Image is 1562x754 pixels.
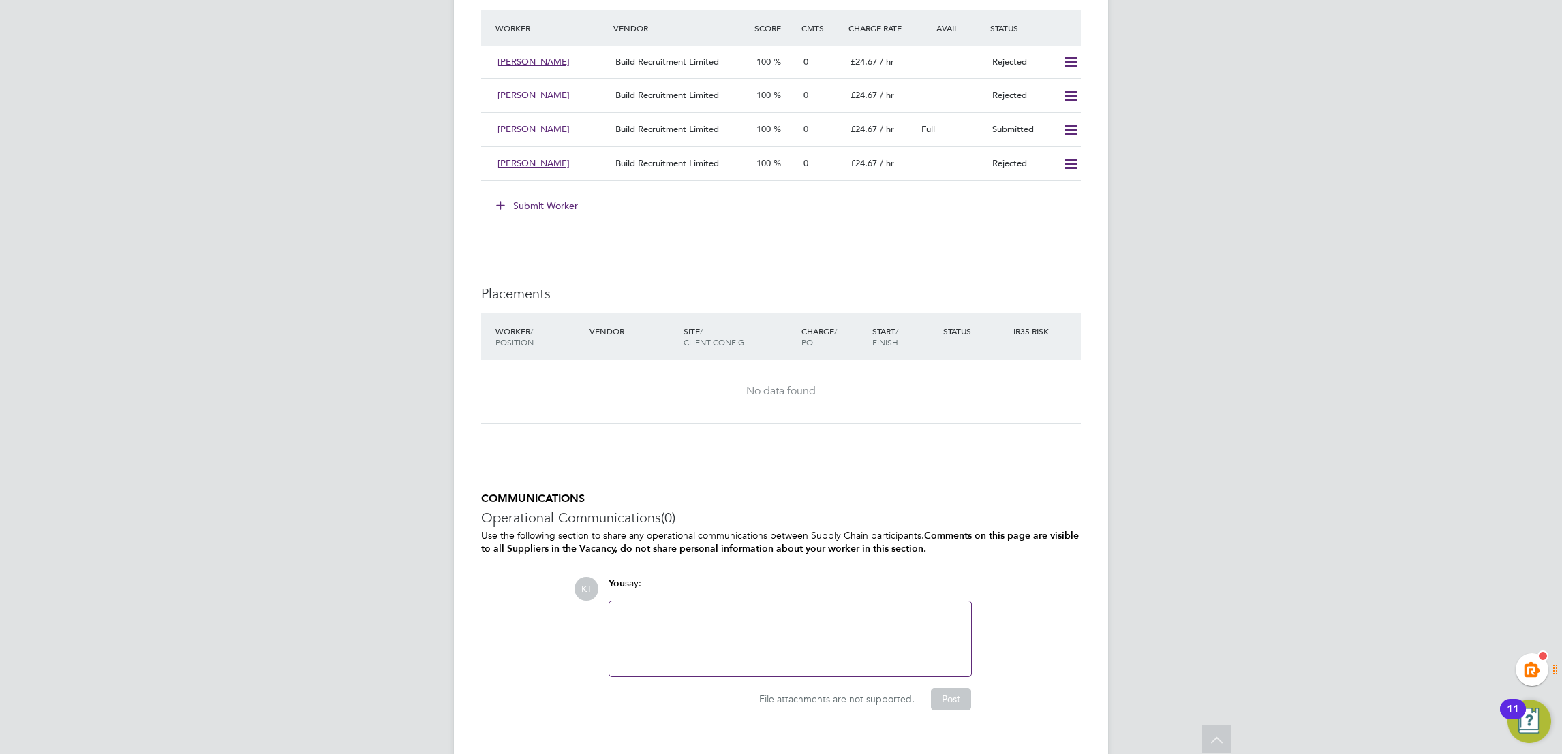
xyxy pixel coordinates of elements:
span: 100 [756,89,771,101]
span: £24.67 [851,89,877,101]
span: 0 [803,157,808,169]
span: / hr [880,123,894,135]
span: Build Recruitment Limited [615,56,719,67]
div: Cmts [798,16,845,40]
span: You [609,578,625,589]
div: Avail [916,16,987,40]
div: No data found [495,384,1067,398]
span: / Client Config [684,326,744,347]
span: Build Recruitment Limited [615,89,719,101]
span: / hr [880,157,894,169]
div: Worker [492,319,586,354]
span: 0 [803,89,808,101]
span: £24.67 [851,56,877,67]
div: Charge [798,319,869,354]
span: 100 [756,123,771,135]
div: Status [940,319,1011,343]
span: £24.67 [851,157,877,169]
div: Vendor [586,319,680,343]
div: Worker [492,16,610,40]
button: Submit Worker [487,195,589,217]
p: Use the following section to share any operational communications between Supply Chain participants. [481,529,1081,555]
div: IR35 Risk [1010,319,1057,343]
span: / Position [495,326,534,347]
span: 100 [756,56,771,67]
div: Site [680,319,798,354]
h3: Operational Communications [481,509,1081,527]
div: Charge Rate [845,16,916,40]
span: Build Recruitment Limited [615,123,719,135]
span: (0) [661,509,675,527]
span: / PO [801,326,837,347]
div: Rejected [987,51,1058,74]
span: 100 [756,157,771,169]
span: / hr [880,89,894,101]
h5: COMMUNICATIONS [481,492,1081,506]
div: Submitted [987,119,1058,141]
div: say: [609,577,972,601]
div: Status [987,16,1081,40]
span: File attachments are not supported. [759,693,915,705]
div: Score [751,16,798,40]
span: 0 [803,56,808,67]
span: [PERSON_NAME] [497,157,570,169]
div: Rejected [987,84,1058,107]
h3: Placements [481,285,1081,302]
button: Open Resource Center, 11 new notifications [1507,700,1551,743]
span: [PERSON_NAME] [497,123,570,135]
span: / Finish [872,326,898,347]
span: £24.67 [851,123,877,135]
b: Comments on this page are visible to all Suppliers in the Vacancy, do not share personal informat... [481,530,1079,554]
span: [PERSON_NAME] [497,89,570,101]
span: Build Recruitment Limited [615,157,719,169]
button: Post [931,688,971,710]
div: 11 [1507,709,1519,727]
div: Rejected [987,153,1058,175]
span: 0 [803,123,808,135]
span: KT [575,577,598,601]
div: Start [869,319,940,354]
span: [PERSON_NAME] [497,56,570,67]
span: Full [921,123,935,135]
span: / hr [880,56,894,67]
div: Vendor [610,16,751,40]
